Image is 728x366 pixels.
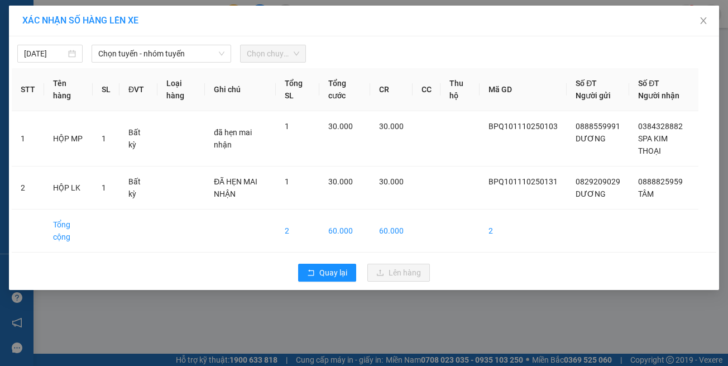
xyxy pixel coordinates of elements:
[44,68,93,111] th: Tên hàng
[88,18,150,32] span: Bến xe [GEOGRAPHIC_DATA]
[247,45,299,62] span: Chọn chuyến
[218,50,225,57] span: down
[638,189,654,198] span: TÂM
[25,81,68,88] span: 07:52:30 [DATE]
[576,122,620,131] span: 0888559991
[379,122,404,131] span: 30.000
[285,122,289,131] span: 1
[576,91,611,100] span: Người gửi
[102,183,106,192] span: 1
[44,210,93,253] td: Tổng cộng
[319,210,370,253] td: 60.000
[12,111,44,167] td: 1
[56,71,122,79] span: BPQ101210250007
[319,267,347,279] span: Quay lại
[214,177,257,198] span: ĐÃ HẸN MAI NHẬN
[576,189,606,198] span: DƯƠNG
[205,68,276,111] th: Ghi chú
[480,210,567,253] td: 2
[3,81,68,88] span: In ngày:
[22,15,138,26] span: XÁC NHẬN SỐ HÀNG LÊN XE
[88,34,154,47] span: 01 Võ Văn Truyện, KP.1, Phường 2
[102,134,106,143] span: 1
[328,122,353,131] span: 30.000
[699,16,708,25] span: close
[638,122,683,131] span: 0384328882
[12,167,44,210] td: 2
[93,68,119,111] th: SL
[298,264,356,282] button: rollbackQuay lại
[214,128,252,149] span: đã hẹn mai nhận
[12,68,44,111] th: STT
[688,6,719,37] button: Close
[88,6,153,16] strong: ĐỒNG PHƯỚC
[157,68,205,111] th: Loại hàng
[119,111,157,167] td: Bất kỳ
[30,60,137,69] span: -----------------------------------------
[638,134,668,155] span: SPA KIM THOẠI
[98,45,224,62] span: Chọn tuyến - nhóm tuyến
[488,177,558,186] span: BPQ101110250131
[488,122,558,131] span: BPQ101110250103
[44,167,93,210] td: HỘP LK
[319,68,370,111] th: Tổng cước
[285,177,289,186] span: 1
[576,134,606,143] span: DƯƠNG
[440,68,480,111] th: Thu hộ
[119,68,157,111] th: ĐVT
[576,79,597,88] span: Số ĐT
[307,269,315,278] span: rollback
[88,50,137,56] span: Hotline: 19001152
[379,177,404,186] span: 30.000
[638,91,679,100] span: Người nhận
[370,68,413,111] th: CR
[638,177,683,186] span: 0888825959
[480,68,567,111] th: Mã GD
[328,177,353,186] span: 30.000
[119,167,157,210] td: Bất kỳ
[276,68,319,111] th: Tổng SL
[370,210,413,253] td: 60.000
[638,79,659,88] span: Số ĐT
[367,264,430,282] button: uploadLên hàng
[3,72,121,79] span: [PERSON_NAME]:
[413,68,440,111] th: CC
[4,7,54,56] img: logo
[576,177,620,186] span: 0829209029
[24,47,66,60] input: 12/10/2025
[44,111,93,167] td: HỘP MP
[276,210,319,253] td: 2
